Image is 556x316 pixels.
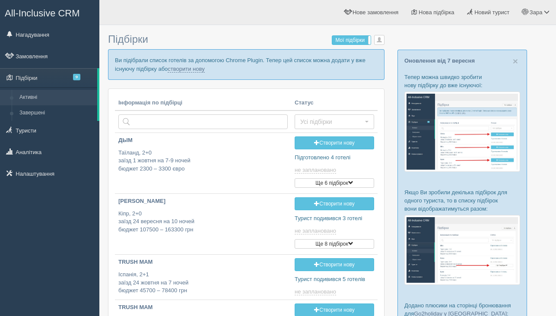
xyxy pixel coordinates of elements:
[115,255,291,298] a: TRUSH MAM Іспанія, 2+1заїзд 24 жовтня на 7 ночейбюджет 45700 – 78400 грн
[513,56,518,66] span: ×
[295,167,338,174] a: не заплановано
[474,9,509,16] span: Новий турист
[295,228,338,234] a: не заплановано
[115,194,291,241] a: [PERSON_NAME] Кіпр, 2+0заїзд 24 вересня на 10 ночейбюджет 107500 – 163300 грн
[404,188,520,213] p: Якщо Ви зробили декілька підбірок для одного туриста, то в списку підбірок вони відображатимуться...
[404,215,520,284] img: %D0%BF%D1%96%D0%B4%D0%B1%D1%96%D1%80%D0%BA%D0%B8-%D0%B3%D1%80%D1%83%D0%BF%D0%B0-%D1%81%D1%80%D0%B...
[118,271,288,295] p: Іспанія, 2+1 заїзд 24 жовтня на 7 ночей бюджет 45700 – 78400 грн
[168,66,204,73] a: створити нову
[118,210,288,234] p: Кіпр, 2+0 заїзд 24 вересня на 10 ночей бюджет 107500 – 163300 грн
[295,167,336,174] span: не заплановано
[295,154,374,162] p: Підготовлено 4 готелі
[295,197,374,210] a: Створити нову
[404,73,520,89] p: Тепер можна швидко зробити нову підбірку до вже існуючої:
[332,36,371,44] label: Мої підбірки
[291,95,378,111] th: Статус
[0,0,99,24] a: All-Inclusive CRM
[295,288,336,295] span: не заплановано
[404,57,475,64] a: Оновлення від 7 вересня
[353,9,398,16] span: Нове замовлення
[295,114,374,129] button: Усі підбірки
[108,33,148,45] span: Підбірки
[295,178,374,188] button: Ще 6 підбірок
[16,105,97,121] a: Завершені
[419,9,454,16] span: Нова підбірка
[5,8,80,19] span: All-Inclusive CRM
[300,117,363,126] span: Усі підбірки
[295,215,374,223] p: Турист подивився 3 готелі
[530,9,543,16] span: Зара
[118,197,288,205] p: [PERSON_NAME]
[16,90,97,105] a: Активні
[295,136,374,149] a: Створити нову
[295,239,374,249] button: Ще 8 підбірок
[118,114,288,129] input: Пошук за країною або туристом
[513,57,518,66] button: Close
[115,133,291,180] a: ДЫМ Таїланд, 2+0заїзд 1 жовтня на 7-9 ночейбюджет 2300 – 3300 євро
[295,275,374,284] p: Турист подивився 5 готелів
[118,303,288,312] p: TRUSH MAM
[295,258,374,271] a: Створити нову
[118,149,288,173] p: Таїланд, 2+0 заїзд 1 жовтня на 7-9 ночей бюджет 2300 – 3300 євро
[295,228,336,234] span: не заплановано
[118,136,288,145] p: ДЫМ
[118,258,288,266] p: TRUSH MAM
[404,92,520,171] img: %D0%BF%D1%96%D0%B4%D0%B1%D1%96%D1%80%D0%BA%D0%B0-%D1%82%D1%83%D1%80%D0%B8%D1%81%D1%82%D1%83-%D1%8...
[115,95,291,111] th: Інформація по підбірці
[295,288,338,295] a: не заплановано
[73,74,80,80] span: 9
[108,49,384,79] p: Ви підібрали список готелів за допомогою Chrome Plugin. Тепер цей список можна додати у вже існую...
